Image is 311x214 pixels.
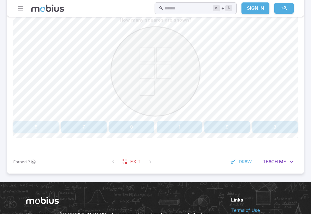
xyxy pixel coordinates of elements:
[145,156,156,167] span: On Latest Question
[120,17,192,23] p: How many squares are shown?
[119,156,145,167] a: Exit
[213,5,232,12] div: +
[258,156,298,167] button: TeachMe
[108,156,119,167] span: On First Question
[225,5,232,11] kbd: k
[13,121,59,133] button: 5
[263,158,278,165] span: Teach
[227,156,256,167] button: Draw
[109,121,154,133] button: 0
[13,159,27,165] span: Earned
[231,207,285,214] a: Terms of Use
[157,121,202,133] button: 1
[239,158,252,165] span: Draw
[231,197,285,203] h6: Links
[130,158,141,165] span: Exit
[279,158,286,165] span: Me
[241,2,269,14] a: Sign In
[13,159,36,165] p: Sign In to earn Mobius dollars
[252,121,298,133] button: 3
[213,5,220,11] kbd: ⌘
[28,159,30,165] span: ?
[204,121,250,133] button: 9
[61,121,106,133] button: 7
